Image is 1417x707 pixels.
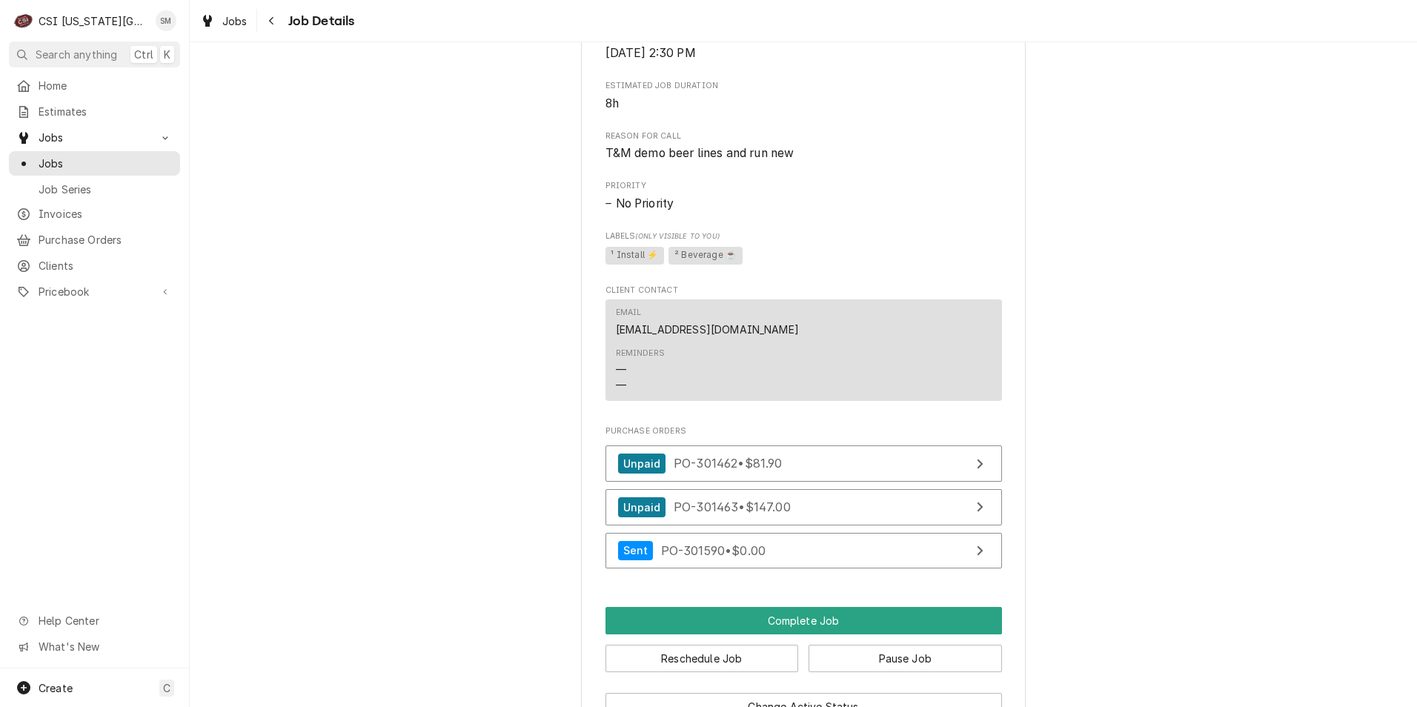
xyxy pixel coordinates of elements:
a: Home [9,73,180,98]
div: Reminders [616,348,665,393]
span: Labels [605,230,1002,242]
div: C [13,10,34,31]
span: [object Object] [605,245,1002,267]
span: C [163,680,170,696]
span: Purchase Orders [39,232,173,248]
span: Client Contact [605,285,1002,296]
span: Help Center [39,613,171,628]
span: [DATE] 2:30 PM [605,46,696,60]
div: SM [156,10,176,31]
button: Reschedule Job [605,645,799,672]
span: Purchase Orders [605,425,1002,437]
div: Contact [605,299,1002,401]
span: Estimates [39,104,173,119]
a: Go to What's New [9,634,180,659]
span: Home [39,78,173,93]
span: Clients [39,258,173,273]
span: Reason For Call [605,145,1002,162]
a: View Purchase Order [605,489,1002,525]
div: [object Object] [605,230,1002,267]
div: Sean Mckelvey's Avatar [156,10,176,31]
span: PO-301463 • $147.00 [674,499,791,514]
a: Go to Jobs [9,125,180,150]
div: Button Group Row [605,634,1002,672]
div: No Priority [605,195,1002,213]
a: Jobs [9,151,180,176]
div: Reason For Call [605,130,1002,162]
span: What's New [39,639,171,654]
span: ¹ Install ⚡️ [605,247,665,265]
a: View Purchase Order [605,445,1002,482]
div: Client Contact List [605,299,1002,408]
span: Jobs [39,156,173,171]
span: Create [39,682,73,694]
div: Button Group Row [605,672,1002,683]
button: Search anythingCtrlK [9,42,180,67]
div: CSI [US_STATE][GEOGRAPHIC_DATA] [39,13,147,29]
div: Purchase Orders [605,425,1002,576]
a: Go to Help Center [9,608,180,633]
span: Priority [605,195,1002,213]
button: Pause Job [809,645,1002,672]
span: Priority [605,180,1002,192]
span: K [164,47,170,62]
div: — [616,362,626,377]
a: Invoices [9,202,180,226]
div: Unpaid [618,454,666,474]
button: Complete Job [605,607,1002,634]
span: PO-301590 • $0.00 [661,542,766,557]
span: Jobs [222,13,248,29]
div: Priority [605,180,1002,212]
div: Estimated Job Duration [605,80,1002,112]
div: Email [616,307,642,319]
span: 8h [605,96,619,110]
a: Clients [9,253,180,278]
span: Job Series [39,182,173,197]
a: Purchase Orders [9,228,180,252]
div: Unpaid [618,497,666,517]
div: — [616,377,626,393]
span: Invoices [39,206,173,222]
div: Reminders [616,348,665,359]
span: Estimated Job Duration [605,80,1002,92]
div: Sent [618,541,654,561]
span: Job Details [284,11,355,31]
a: Job Series [9,177,180,202]
span: (Only Visible to You) [635,232,719,240]
button: Navigate back [260,9,284,33]
span: Estimated Job Duration [605,95,1002,113]
a: [EMAIL_ADDRESS][DOMAIN_NAME] [616,323,799,336]
span: Ctrl [134,47,153,62]
a: Estimates [9,99,180,124]
div: Last Modified [605,30,1002,62]
a: Jobs [194,9,253,33]
a: Go to Pricebook [9,279,180,304]
span: Search anything [36,47,117,62]
span: PO-301462 • $81.90 [674,456,783,471]
a: View Purchase Order [605,533,1002,569]
span: Last Modified [605,44,1002,62]
div: CSI Kansas City's Avatar [13,10,34,31]
div: Button Group Row [605,607,1002,634]
span: Reason For Call [605,130,1002,142]
span: Jobs [39,130,150,145]
div: Email [616,307,799,336]
span: T&M demo beer lines and run new [605,146,794,160]
span: Pricebook [39,284,150,299]
span: ² Beverage ☕️ [668,247,743,265]
div: Client Contact [605,285,1002,407]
